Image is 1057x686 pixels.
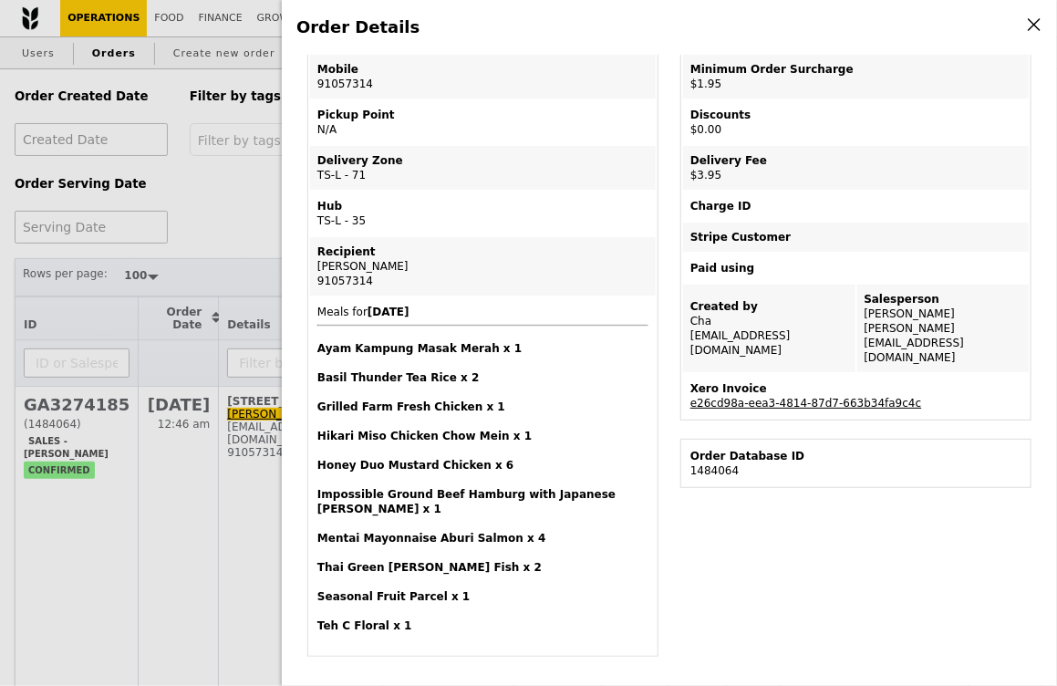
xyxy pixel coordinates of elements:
[296,17,420,36] span: Order Details
[317,274,648,288] div: 91057314
[317,400,648,414] h4: Grilled Farm Fresh Chicken x 1
[317,259,648,274] div: [PERSON_NAME]
[310,55,656,99] td: 91057314
[317,108,648,122] div: Pickup Point
[317,560,648,575] h4: Thai Green [PERSON_NAME] Fish x 2
[317,199,648,213] div: Hub
[690,449,1021,463] div: Order Database ID
[317,62,648,77] div: Mobile
[317,589,648,604] h4: Seasonal Fruit Parcel x 1
[683,55,1029,99] td: $1.95
[690,153,1021,168] div: Delivery Fee
[690,397,921,410] a: e26cd98a-eea3-4814-87d7-663b34fa9c4c
[317,531,648,546] h4: Mentai Mayonnaise Aburi Salmon x 4
[317,618,648,633] h4: Teh C Floral x 1
[310,100,656,144] td: N/A
[690,199,1021,213] div: Charge ID
[317,429,648,443] h4: Hikari Miso Chicken Chow Mein x 1
[317,153,648,168] div: Delivery Zone
[317,370,648,385] h4: Basil Thunder Tea Rice x 2
[310,146,656,190] td: TS-L - 71
[683,100,1029,144] td: $0.00
[690,108,1021,122] div: Discounts
[317,341,648,356] h4: Ayam Kampung Masak Merah x 1
[683,285,855,372] td: Cha [EMAIL_ADDRESS][DOMAIN_NAME]
[865,292,1022,307] div: Salesperson
[690,261,1021,275] div: Paid using
[317,306,648,633] span: Meals for
[690,62,1021,77] div: Minimum Order Surcharge
[317,487,648,516] h4: Impossible Ground Beef Hamburg with Japanese [PERSON_NAME] x 1
[317,244,648,259] div: Recipient
[683,442,1029,485] td: 1484064
[310,192,656,235] td: TS-L - 35
[690,381,1021,396] div: Xero Invoice
[857,285,1030,372] td: [PERSON_NAME] [PERSON_NAME][EMAIL_ADDRESS][DOMAIN_NAME]
[317,458,648,473] h4: Honey Duo Mustard Chicken x 6
[690,230,1021,244] div: Stripe Customer
[683,146,1029,190] td: $3.95
[690,299,848,314] div: Created by
[368,306,409,318] b: [DATE]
